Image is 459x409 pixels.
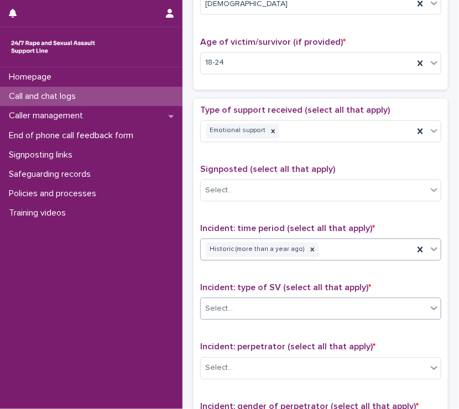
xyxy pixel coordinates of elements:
[205,363,233,374] div: Select...
[200,165,335,174] span: Signposted (select all that apply)
[4,169,100,180] p: Safeguarding records
[4,111,92,121] p: Caller management
[206,124,267,139] div: Emotional support
[200,224,375,233] span: Incident: time period (select all that apply)
[205,303,233,315] div: Select...
[205,57,224,69] span: 18-24
[4,188,105,199] p: Policies and processes
[200,38,346,46] span: Age of victim/survivor (if provided)
[200,284,371,292] span: Incident: type of SV (select all that apply)
[4,150,81,160] p: Signposting links
[200,343,375,352] span: Incident: perpetrator (select all that apply)
[4,130,142,141] p: End of phone call feedback form
[4,91,85,102] p: Call and chat logs
[4,72,60,82] p: Homepage
[205,185,233,197] div: Select...
[9,36,97,58] img: rhQMoQhaT3yELyF149Cw
[4,208,75,218] p: Training videos
[200,106,390,115] span: Type of support received (select all that apply)
[206,243,306,258] div: Historic (more than a year ago)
